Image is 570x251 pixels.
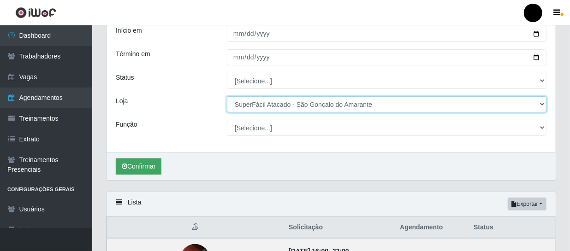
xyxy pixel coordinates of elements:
[394,217,468,239] th: Agendamento
[283,217,394,239] th: Solicitação
[508,198,546,210] button: Exportar
[116,26,142,35] label: Início em
[116,120,137,129] label: Função
[116,49,150,59] label: Término em
[227,49,546,65] input: 00/00/0000
[15,7,56,18] img: CoreUI Logo
[116,158,161,175] button: Confirmar
[116,96,128,106] label: Loja
[468,217,555,239] th: Status
[107,192,556,216] div: Lista
[116,73,134,82] label: Status
[227,26,546,42] input: 00/00/0000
